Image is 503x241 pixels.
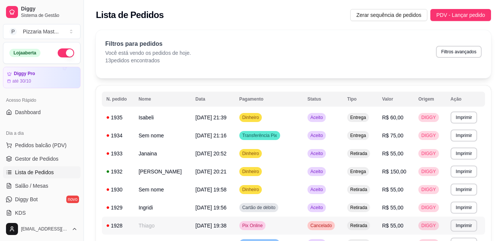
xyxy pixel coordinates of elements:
a: Gestor de Pedidos [3,153,81,165]
span: DIGGY [420,133,437,139]
button: Imprimir [451,184,477,196]
div: 1934 [106,132,130,139]
span: Retirada [349,205,369,211]
span: [DATE] 21:16 [196,133,227,139]
span: Aceito [309,205,324,211]
span: Entrega [349,169,367,175]
p: 13 pedidos encontrados [105,57,191,64]
div: 1932 [106,168,130,175]
button: Imprimir [451,166,477,178]
th: Ação [446,92,485,107]
button: Imprimir [451,130,477,142]
th: Nome [134,92,191,107]
span: Retirada [349,151,369,157]
span: Retirada [349,187,369,193]
span: Aceito [309,187,324,193]
button: Filtros avançados [436,46,482,58]
td: Isabeli [134,108,191,127]
th: Tipo [343,92,378,107]
td: Thiago [134,217,191,235]
span: Dinheiro [241,151,261,157]
span: Aceito [309,151,324,157]
span: Zerar sequência de pedidos [356,11,421,19]
button: Alterar Status [58,48,74,57]
div: 1928 [106,222,130,229]
span: Diggy Bot [15,196,38,203]
span: Pedidos balcão (PDV) [15,142,67,149]
button: Imprimir [451,111,477,124]
span: [DATE] 21:39 [196,114,227,120]
span: DIGGY [420,205,437,211]
td: Janaina [134,145,191,163]
span: Dashboard [15,108,41,116]
span: Diggy [21,6,78,12]
th: N. pedido [102,92,134,107]
span: R$ 55,00 [382,205,403,211]
span: Cancelado [309,223,333,229]
a: Diggy Proaté 30/10 [3,67,81,88]
span: Lista de Pedidos [15,169,54,176]
h2: Lista de Pedidos [96,9,164,21]
span: KDS [15,209,26,217]
span: Pix Online [241,223,264,229]
a: Diggy Botnovo [3,193,81,205]
div: Dia a dia [3,127,81,139]
th: Origem [414,92,446,107]
span: Sistema de Gestão [21,12,78,18]
span: [DATE] 20:52 [196,151,227,157]
span: DIGGY [420,169,437,175]
p: Você está vendo os pedidos de hoje. [105,49,191,57]
span: [DATE] 19:38 [196,223,227,229]
th: Pagamento [235,92,303,107]
div: Loja aberta [9,49,40,57]
span: Transferência Pix [241,133,279,139]
td: Sem nome [134,181,191,199]
td: [PERSON_NAME] [134,163,191,181]
button: Zerar sequência de pedidos [350,9,427,21]
span: [EMAIL_ADDRESS][DOMAIN_NAME] [21,226,69,232]
span: Dinheiro [241,187,261,193]
button: Select a team [3,24,81,39]
span: Aceito [309,169,324,175]
button: Imprimir [451,148,477,160]
div: 1933 [106,150,130,157]
span: Entrega [349,133,367,139]
div: 1930 [106,186,130,193]
button: [EMAIL_ADDRESS][DOMAIN_NAME] [3,220,81,238]
th: Status [303,92,343,107]
div: 1929 [106,204,130,211]
a: Salão / Mesas [3,180,81,192]
td: Ingridi [134,199,191,217]
th: Data [191,92,235,107]
button: Pedidos balcão (PDV) [3,139,81,151]
p: Filtros para pedidos [105,39,191,48]
article: até 30/10 [12,78,31,84]
span: Dinheiro [241,169,261,175]
td: Sem nome [134,127,191,145]
span: DIGGY [420,223,437,229]
span: R$ 150,00 [382,169,406,175]
span: R$ 60,00 [382,114,403,120]
span: Aceito [309,133,324,139]
span: R$ 55,00 [382,151,403,157]
span: [DATE] 19:58 [196,187,227,193]
span: Retirada [349,223,369,229]
span: DIGGY [420,114,437,120]
span: Salão / Mesas [15,182,48,190]
a: KDS [3,207,81,219]
span: Gestor de Pedidos [15,155,58,163]
span: Entrega [349,114,367,120]
span: Aceito [309,114,324,120]
span: P [9,28,17,35]
button: Imprimir [451,220,477,232]
span: R$ 55,00 [382,223,403,229]
button: PDV - Lançar pedido [430,9,491,21]
span: Dinheiro [241,114,261,120]
div: Acesso Rápido [3,94,81,106]
div: 1935 [106,114,130,121]
th: Valor [378,92,414,107]
article: Diggy Pro [14,71,35,77]
span: [DATE] 19:56 [196,205,227,211]
a: Dashboard [3,106,81,118]
a: Lista de Pedidos [3,166,81,178]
